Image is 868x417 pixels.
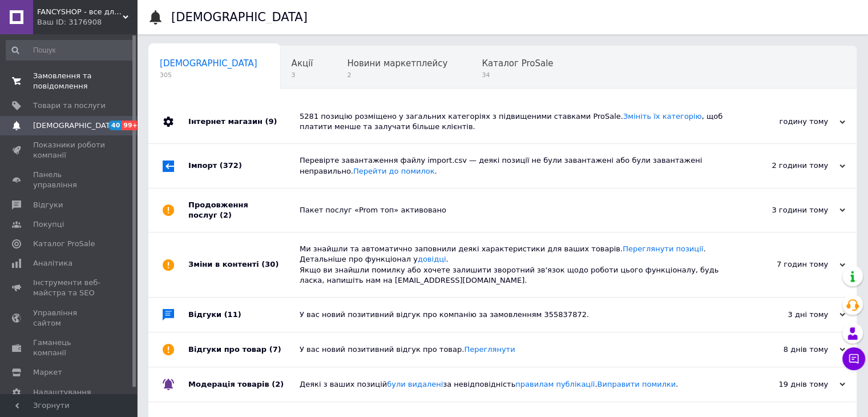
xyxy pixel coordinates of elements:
a: Переглянути позиції [623,244,703,253]
div: 19 днів тому [731,379,845,390]
div: Пакет послуг «Prom топ» активовано [300,205,731,215]
div: Інтернет магазин [188,100,300,143]
div: 5281 позицію розміщено у загальних категоріях з підвищеними ставками ProSale. , щоб платити менше... [300,111,731,132]
span: Каталог ProSale [33,239,95,249]
input: Пошук [6,40,135,61]
span: [DEMOGRAPHIC_DATA] [160,58,257,69]
span: 3 [292,71,313,79]
div: 2 години тому [731,161,845,171]
div: Відгуки [188,298,300,332]
span: Відгуки [33,200,63,210]
a: правилам публікації [515,380,595,388]
span: Управління сайтом [33,308,106,328]
div: годину тому [731,117,845,127]
span: FANCYSHOP - все для свята [37,7,123,17]
span: Товари та послуги [33,101,106,111]
h1: [DEMOGRAPHIC_DATA] [171,10,308,24]
a: Перейти до помилок [353,167,435,175]
div: Ми знайшли та автоматично заповнили деякі характеристики для ваших товарів. . Детальніше про функ... [300,244,731,286]
span: (30) [261,260,278,268]
div: Продовження послуг [188,189,300,232]
span: (372) [220,161,242,170]
span: (2) [220,211,232,219]
span: Новини маркетплейсу [347,58,447,69]
div: Відгуки про товар [188,332,300,367]
button: Чат з покупцем [842,347,865,370]
div: 7 годин тому [731,259,845,270]
span: Показники роботи компанії [33,140,106,161]
span: Гаманець компанії [33,338,106,358]
span: 305 [160,71,257,79]
a: були видалені [387,380,443,388]
div: Модерація товарів [188,367,300,402]
div: У вас новий позитивний відгук про компанію за замовленням 355837872. [300,310,731,320]
a: Виправити помилки [597,380,676,388]
div: 3 години тому [731,205,845,215]
div: У вас новий позитивний відгук про товар. [300,344,731,355]
span: Налаштування [33,387,91,398]
span: 2 [347,71,447,79]
span: Інструменти веб-майстра та SEO [33,278,106,298]
span: (11) [224,310,241,319]
div: 3 дні тому [731,310,845,320]
span: 99+ [122,121,140,130]
span: Акції [292,58,313,69]
div: Ваш ID: 3176908 [37,17,137,27]
a: Змініть їх категорію [623,112,702,121]
span: (9) [265,117,277,126]
span: Аналітика [33,258,72,268]
span: (2) [272,380,284,388]
div: Перевірте завантаження файлу import.csv — деякі позиції не були завантажені або були завантажені ... [300,155,731,176]
span: Замовлення та повідомлення [33,71,106,91]
span: [DEMOGRAPHIC_DATA] [33,121,118,131]
a: Переглянути [464,345,515,354]
span: (7) [269,345,281,354]
a: довідці [418,255,446,263]
span: Каталог ProSale [482,58,553,69]
div: Імпорт [188,144,300,187]
div: 8 днів тому [731,344,845,355]
span: Покупці [33,219,64,230]
span: 40 [108,121,122,130]
span: Маркет [33,367,62,378]
span: Панель управління [33,170,106,190]
div: Зміни в контенті [188,232,300,297]
span: 34 [482,71,553,79]
div: Деякі з ваших позицій за невідповідність . . [300,379,731,390]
